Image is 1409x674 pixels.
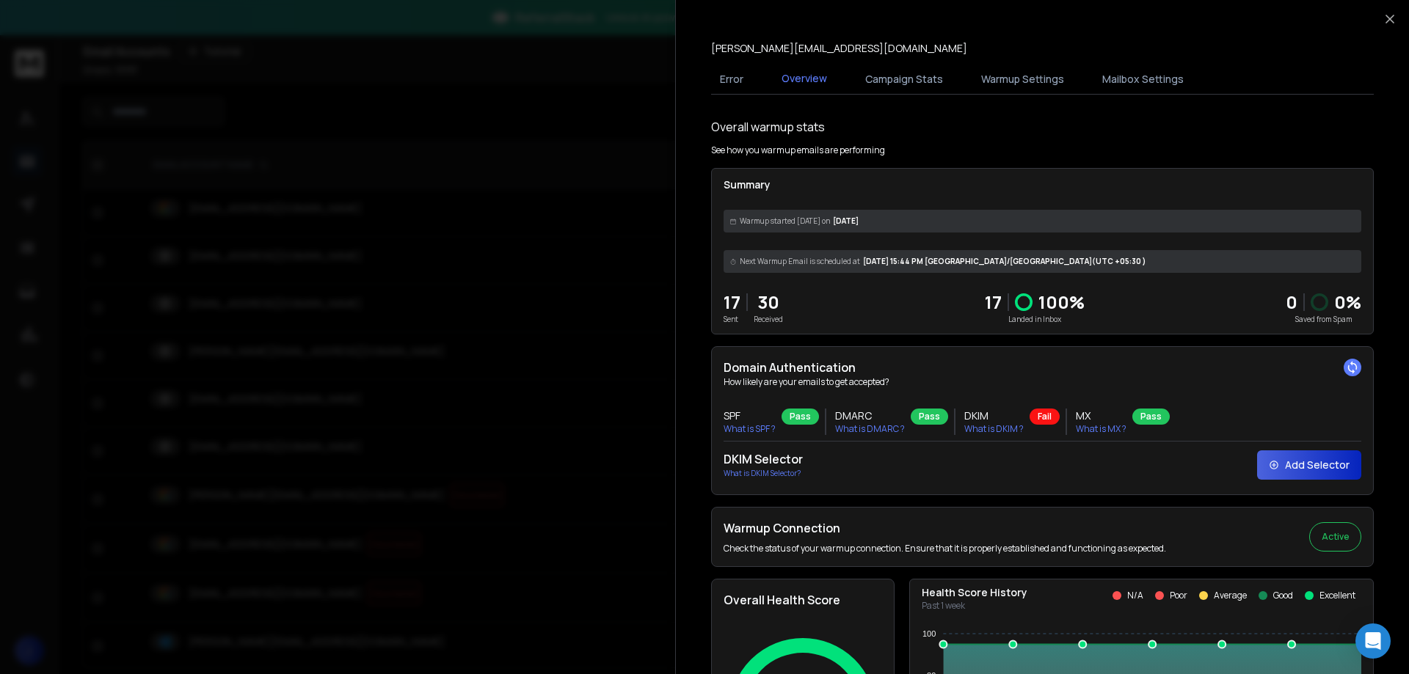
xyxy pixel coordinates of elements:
[1076,409,1126,423] h3: MX
[964,423,1024,435] p: What is DKIM ?
[1286,290,1297,314] strong: 0
[711,144,885,156] p: See how you warmup emails are performing
[1076,423,1126,435] p: What is MX ?
[1309,522,1361,552] button: Active
[711,41,967,56] p: [PERSON_NAME][EMAIL_ADDRESS][DOMAIN_NAME]
[711,118,825,136] h1: Overall warmup stats
[1132,409,1170,425] div: Pass
[1030,409,1060,425] div: Fail
[754,314,783,325] p: Received
[985,290,1002,314] p: 17
[922,629,936,638] tspan: 100
[835,423,905,435] p: What is DMARC ?
[1214,590,1247,601] p: Average
[724,450,803,468] h2: DKIM Selector
[724,359,1361,376] h2: Domain Authentication
[740,216,830,227] span: Warmup started [DATE] on
[724,409,776,423] h3: SPF
[835,409,905,423] h3: DMARC
[724,591,882,609] h2: Overall Health Score
[724,177,1361,192] p: Summary
[1319,590,1355,601] p: Excellent
[972,63,1073,95] button: Warmup Settings
[1127,590,1143,601] p: N/A
[1257,450,1361,480] button: Add Selector
[1093,63,1193,95] button: Mailbox Settings
[724,423,776,435] p: What is SPF ?
[724,210,1361,232] div: [DATE]
[740,256,860,267] span: Next Warmup Email is scheduled at
[964,409,1024,423] h3: DKIM
[782,409,819,425] div: Pass
[773,62,836,96] button: Overview
[985,314,1085,325] p: Landed in Inbox
[1273,590,1293,601] p: Good
[1286,314,1361,325] p: Saved from Spam
[1334,290,1361,314] p: 0 %
[724,250,1361,273] div: [DATE] 15:44 PM [GEOGRAPHIC_DATA]/[GEOGRAPHIC_DATA] (UTC +05:30 )
[724,468,803,479] p: What is DKIM Selector?
[1355,623,1391,659] div: Open Intercom Messenger
[724,543,1166,554] p: Check the status of your warmup connection. Ensure that it is properly established and functionin...
[1038,290,1085,314] p: 100 %
[724,290,740,314] p: 17
[1170,590,1187,601] p: Poor
[724,314,740,325] p: Sent
[922,600,1027,612] p: Past 1 week
[724,376,1361,388] p: How likely are your emails to get accepted?
[922,585,1027,600] p: Health Score History
[754,290,783,314] p: 30
[856,63,952,95] button: Campaign Stats
[911,409,948,425] div: Pass
[711,63,752,95] button: Error
[724,519,1166,537] h2: Warmup Connection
